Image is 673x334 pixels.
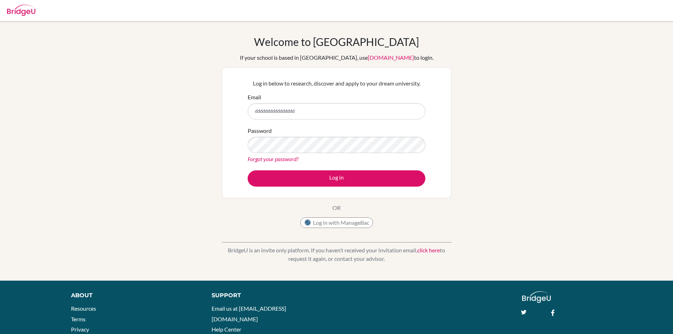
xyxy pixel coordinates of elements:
a: Privacy [71,326,89,333]
label: Password [248,127,272,135]
img: logo_white@2x-f4f0deed5e89b7ecb1c2cc34c3e3d731f90f0f143d5ea2071677605dd97b5244.png [522,291,551,303]
button: Log in with ManageBac [300,217,373,228]
label: Email [248,93,261,101]
div: About [71,291,196,300]
h1: Welcome to [GEOGRAPHIC_DATA] [254,35,419,48]
a: Forgot your password? [248,156,299,162]
a: click here [417,247,440,253]
p: OR [332,204,341,212]
p: BridgeU is an invite only platform. If you haven’t received your invitation email, to request it ... [222,246,451,263]
button: Log in [248,170,425,187]
div: Support [212,291,328,300]
a: Resources [71,305,96,312]
a: Terms [71,316,85,322]
img: Bridge-U [7,5,35,16]
a: [DOMAIN_NAME] [368,54,414,61]
p: Log in below to research, discover and apply to your dream university. [248,79,425,88]
div: If your school is based in [GEOGRAPHIC_DATA], use to login. [240,53,433,62]
a: Help Center [212,326,241,333]
a: Email us at [EMAIL_ADDRESS][DOMAIN_NAME] [212,305,286,322]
